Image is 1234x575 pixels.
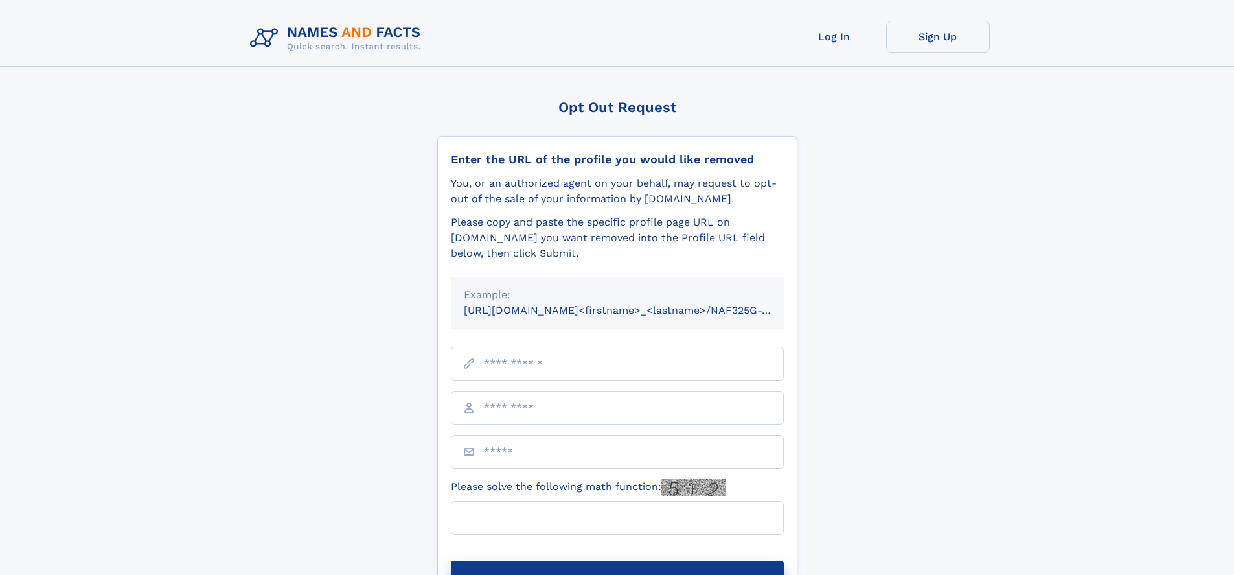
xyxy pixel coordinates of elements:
[451,152,784,167] div: Enter the URL of the profile you would like removed
[245,21,431,56] img: Logo Names and Facts
[451,176,784,207] div: You, or an authorized agent on your behalf, may request to opt-out of the sale of your informatio...
[783,21,886,53] a: Log In
[464,287,771,303] div: Example:
[886,21,990,53] a: Sign Up
[451,215,784,261] div: Please copy and paste the specific profile page URL on [DOMAIN_NAME] you want removed into the Pr...
[451,479,726,496] label: Please solve the following math function:
[437,99,797,115] div: Opt Out Request
[464,304,808,316] small: [URL][DOMAIN_NAME]<firstname>_<lastname>/NAF325G-xxxxxxxx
